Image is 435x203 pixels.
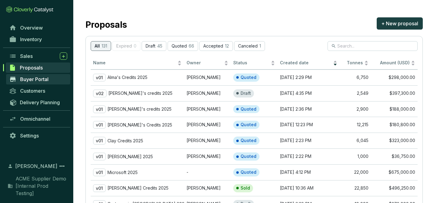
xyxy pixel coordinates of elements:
td: - [184,164,231,180]
p: 12 [225,44,229,49]
span: Name [93,60,176,66]
td: [DATE] 2:23 PM [277,133,340,148]
span: Omnichannel [20,116,50,122]
p: v02 [93,90,107,97]
td: Anthony [184,180,231,196]
button: Accepted12 [199,41,233,51]
td: Anthony [184,85,231,101]
td: 1,000 [340,148,371,164]
a: Settings [6,130,70,141]
td: Rory [184,148,231,164]
a: Overview [6,23,70,33]
p: [PERSON_NAME] 2025 [107,154,153,159]
p: 66 [189,44,194,49]
p: Canceled [238,44,258,49]
p: Clay Credits 2025 [107,138,143,144]
a: Delivery Planning [6,97,70,107]
span: Proposals [20,65,43,71]
p: [PERSON_NAME]'s credits 2025 [108,91,172,96]
td: [DATE] 2:36 PM [277,101,340,117]
span: Amount (USD) [380,60,410,65]
span: Settings [20,133,39,139]
p: [PERSON_NAME] Credits 2025 [107,185,169,191]
button: Quoted66 [168,41,198,51]
td: 22,000 [340,164,371,180]
p: v01 [93,184,106,192]
span: Sales [20,53,33,59]
td: 6,045 [340,133,371,148]
p: 1 [259,44,261,49]
a: Sales [6,51,70,61]
a: Inventory [6,34,70,45]
span: + New proposal [381,20,418,27]
td: 2,549 [340,85,371,101]
td: $188,000.00 [371,101,418,117]
td: $323,000.00 [371,133,418,148]
a: Omnichannel [6,114,70,124]
a: Proposals [6,62,70,73]
p: All [95,44,100,49]
p: v01 [93,137,106,144]
span: Overview [20,25,43,31]
td: Anthony [184,101,231,117]
h2: Proposals [85,18,127,31]
span: Delivery Planning [20,99,60,105]
td: Anthony [184,69,231,85]
p: v01 [93,74,106,81]
td: $397,300.00 [371,85,418,101]
th: Owner [184,57,231,69]
td: $496,250.00 [371,180,418,196]
th: Tonnes [340,57,371,69]
td: [DATE] 2:22 PM [277,148,340,164]
td: Anthony [184,133,231,148]
td: [DATE] 12:23 PM [277,117,340,133]
button: + New proposal [377,17,423,30]
th: Status [231,57,277,69]
p: 131 [102,44,107,49]
a: Customers [6,86,70,96]
td: $675,000.00 [371,164,418,180]
span: Status [233,60,270,66]
td: [DATE] 10:36 AM [277,180,340,196]
p: v01 [93,105,106,113]
span: Buyer Portal [20,76,49,82]
p: Quoted [241,138,256,144]
p: Microsoft 2025 [107,170,138,175]
td: [DATE] 4:35 PM [277,85,340,101]
td: Anthony [184,117,231,133]
td: [DATE] 4:12 PM [277,164,340,180]
p: [PERSON_NAME]'s credits 2025 [107,106,172,112]
p: Quoted [241,106,256,112]
span: Customers [20,88,45,94]
p: Quoted [241,75,256,80]
span: Tonnes [342,60,363,66]
span: Owner [187,60,223,66]
button: Draft45 [142,41,166,51]
p: Draft [146,44,155,49]
td: $36,750.00 [371,148,418,164]
p: Quoted [172,44,187,49]
p: Quoted [241,154,256,159]
span: Created date [280,60,332,66]
td: 22,850 [340,180,371,196]
td: $298,000.00 [371,69,418,85]
td: 2,900 [340,101,371,117]
p: v01 [93,121,106,129]
span: [PERSON_NAME] [15,162,57,170]
input: Search... [337,43,408,49]
p: 45 [157,44,162,49]
td: [DATE] 2:29 PM [277,69,340,85]
a: Buyer Portal [6,74,70,84]
p: Draft [241,91,251,96]
th: Name [91,57,184,69]
p: v01 [93,169,106,176]
p: v01 [93,153,106,160]
p: Quoted [241,122,256,128]
p: Accepted [203,44,223,49]
td: 6,750 [340,69,371,85]
p: Quoted [241,169,256,175]
button: Canceled1 [234,41,265,51]
span: Inventory [20,36,42,42]
td: $180,800.00 [371,117,418,133]
button: All131 [91,41,111,51]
